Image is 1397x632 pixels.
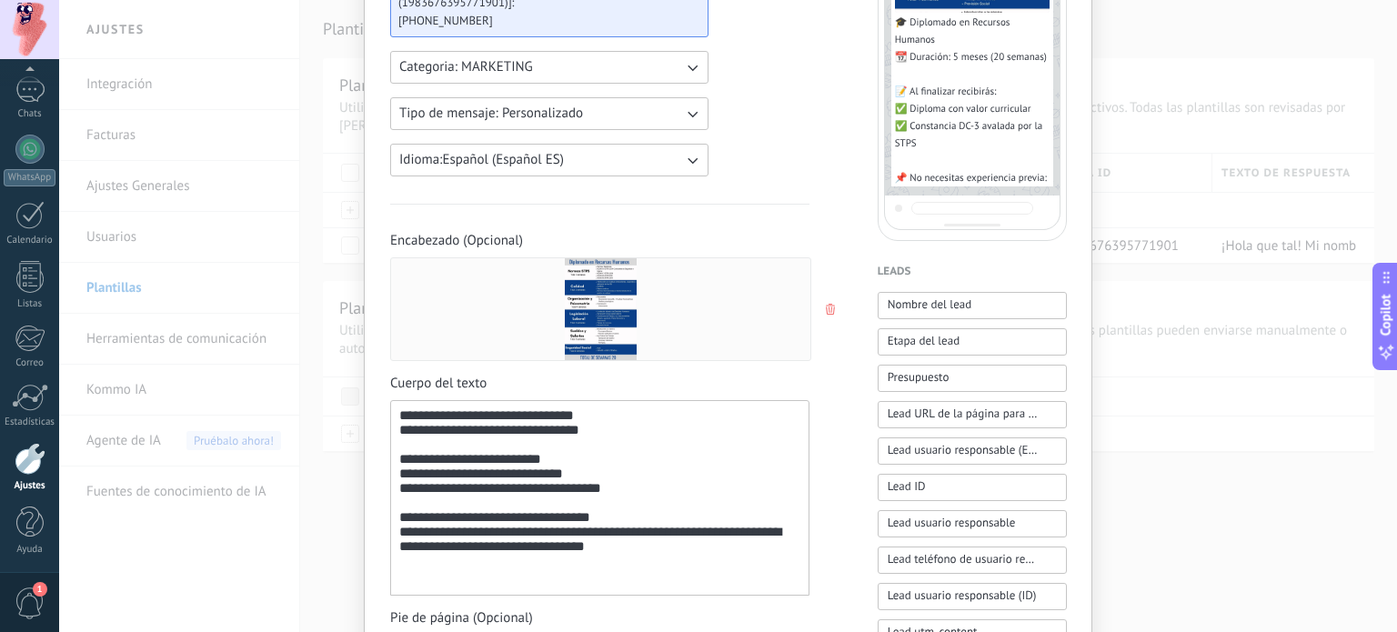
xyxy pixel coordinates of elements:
button: Lead ID [878,474,1067,501]
span: Copilot [1377,294,1395,336]
span: Lead URL de la página para compartir con los clientes [888,405,1038,423]
div: Listas [4,298,56,310]
div: WhatsApp [4,169,55,186]
button: Idioma:Español (Español ES) [390,144,709,176]
div: Ajustes [4,480,56,492]
span: Nombre del lead [888,296,972,314]
button: Tipo de mensaje: Personalizado [390,97,709,130]
h4: Leads [878,263,1067,281]
div: Correo [4,357,56,369]
img: Preview [565,258,637,360]
div: Ayuda [4,544,56,556]
span: Lead teléfono de usuario responsable [888,550,1038,568]
span: Etapa del lead [888,332,960,350]
span: Pie de página (Opcional) [390,609,809,627]
div: Estadísticas [4,416,56,428]
span: Lead usuario responsable (ID) [888,587,1037,605]
span: Idioma: Español (Español ES) [399,151,564,169]
button: Lead usuario responsable (Email) [878,437,1067,465]
span: Lead usuario responsable [888,514,1016,532]
button: Presupuesto [878,365,1067,392]
span: Tipo de mensaje: Personalizado [399,105,583,123]
span: 🎓 Diplomado en Recursos Humanos 📆 Duración: 5 meses (20 semanas) 📝 Al finalizar recibirás: ✅ Dipl... [895,16,1047,254]
span: Categoria: MARKETING [399,58,533,76]
button: Nombre del lead [878,292,1067,319]
span: Lead usuario responsable (Email) [888,441,1038,459]
div: Chats [4,108,56,120]
button: Categoria: MARKETING [390,51,709,84]
span: [PHONE_NUMBER] [398,12,686,30]
button: Lead teléfono de usuario responsable [878,547,1067,574]
button: Lead URL de la página para compartir con los clientes [878,401,1067,428]
span: Cuerpo del texto [390,375,809,393]
span: Encabezado (Opcional) [390,232,809,250]
span: 1 [33,582,47,597]
button: Lead usuario responsable [878,510,1067,537]
button: Lead usuario responsable (ID) [878,583,1067,610]
span: Presupuesto [888,368,950,386]
div: Calendario [4,235,56,246]
span: Lead ID [888,477,926,496]
button: Etapa del lead [878,328,1067,356]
